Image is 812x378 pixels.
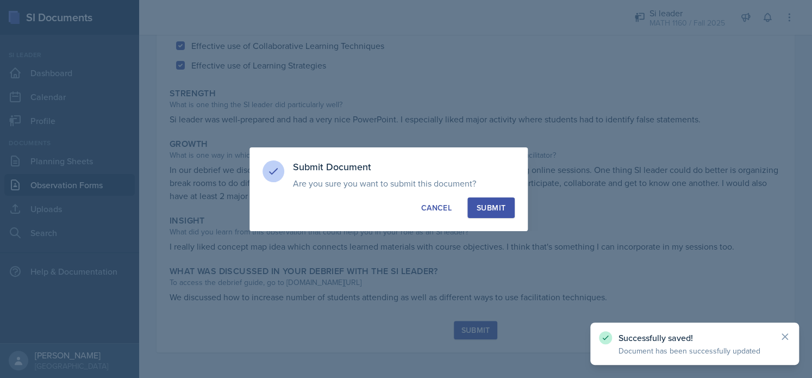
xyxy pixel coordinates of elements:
[619,345,771,356] p: Document has been successfully updated
[412,197,461,218] button: Cancel
[293,160,515,173] h3: Submit Document
[477,202,505,213] div: Submit
[421,202,452,213] div: Cancel
[467,197,515,218] button: Submit
[619,332,771,343] p: Successfully saved!
[293,178,515,189] p: Are you sure you want to submit this document?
